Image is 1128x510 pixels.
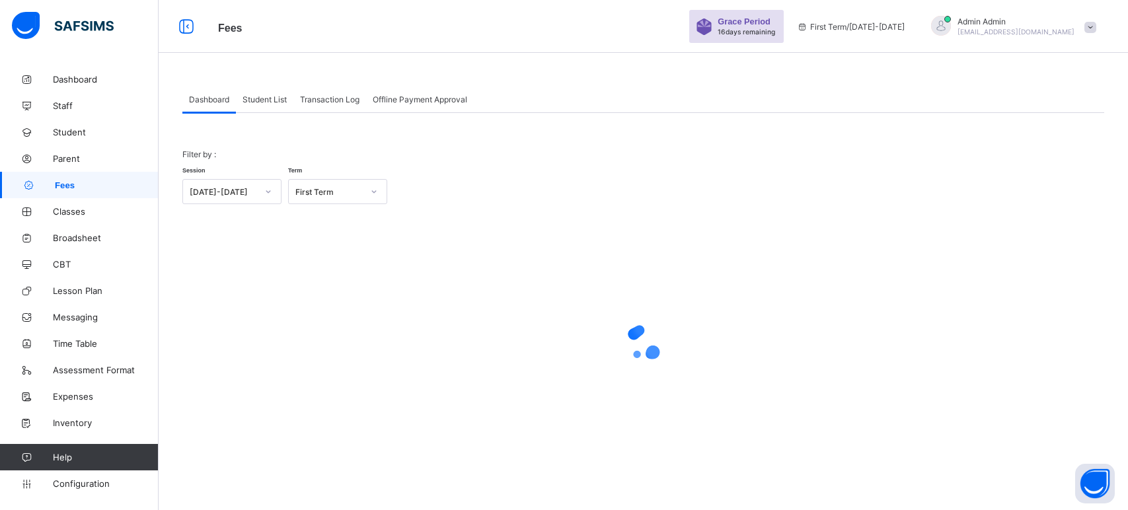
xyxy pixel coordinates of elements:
[958,28,1074,36] span: [EMAIL_ADDRESS][DOMAIN_NAME]
[797,22,905,32] span: session/term information
[190,187,257,197] div: [DATE]-[DATE]
[182,149,216,159] span: Filter by :
[53,100,159,111] span: Staff
[53,153,159,164] span: Parent
[373,94,467,104] span: Offline Payment Approval
[53,285,159,296] span: Lesson Plan
[53,391,159,402] span: Expenses
[718,17,771,26] span: Grace Period
[53,206,159,217] span: Classes
[718,28,775,36] span: 16 days remaining
[182,167,206,174] span: Session
[53,478,158,489] span: Configuration
[55,180,159,190] span: Fees
[189,94,229,104] span: Dashboard
[288,167,302,174] span: Term
[53,127,159,137] span: Student
[53,452,158,462] span: Help
[696,18,712,35] img: sticker-purple.71386a28dfed39d6af7621340158ba97.svg
[53,312,159,322] span: Messaging
[218,22,242,34] span: Fees
[53,74,159,85] span: Dashboard
[53,259,159,270] span: CBT
[295,187,363,197] div: First Term
[1075,464,1115,503] button: Open asap
[53,233,159,243] span: Broadsheet
[12,12,114,40] img: safsims
[53,365,159,375] span: Assessment Format
[243,94,287,104] span: Student List
[53,418,159,428] span: Inventory
[300,94,359,104] span: Transaction Log
[53,338,159,349] span: Time Table
[958,17,1074,26] span: Admin Admin
[918,16,1103,38] div: AdminAdmin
